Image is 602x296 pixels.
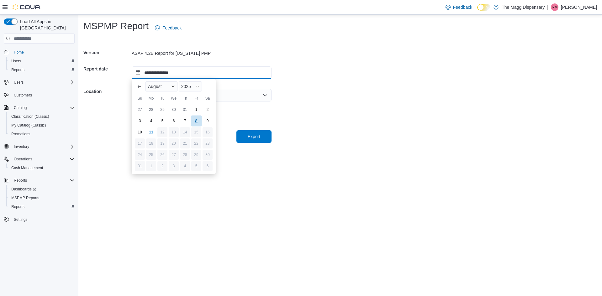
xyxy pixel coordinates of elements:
[180,138,190,148] div: day-21
[203,105,213,115] div: day-2
[11,67,24,72] span: Reports
[180,116,190,126] div: day-7
[169,161,179,171] div: day-3
[203,116,213,126] div: day-9
[146,93,156,103] div: Mo
[18,18,75,31] span: Load All Apps in [GEOGRAPHIC_DATA]
[11,132,30,137] span: Promotions
[443,1,475,13] a: Feedback
[146,150,156,160] div: day-25
[6,121,77,130] button: My Catalog (Classic)
[552,3,558,11] span: RM
[14,144,29,149] span: Inventory
[191,127,201,137] div: day-15
[181,84,191,89] span: 2025
[157,93,167,103] div: Tu
[180,93,190,103] div: Th
[11,143,75,150] span: Inventory
[453,4,472,10] span: Feedback
[9,57,75,65] span: Users
[148,84,162,89] span: August
[203,127,213,137] div: day-16
[179,81,202,91] div: Button. Open the year selector. 2025 is currently selected.
[9,66,75,74] span: Reports
[6,164,77,172] button: Cash Management
[1,176,77,185] button: Reports
[191,116,202,127] div: day-8
[203,161,213,171] div: day-6
[1,215,77,224] button: Settings
[180,105,190,115] div: day-31
[11,155,35,163] button: Operations
[11,187,36,192] span: Dashboards
[135,93,145,103] div: Su
[135,105,145,115] div: day-27
[11,104,29,112] button: Catalog
[146,105,156,115] div: day-28
[6,194,77,202] button: MSPMP Reports
[191,105,201,115] div: day-1
[13,4,41,10] img: Cova
[6,57,77,65] button: Users
[4,45,75,240] nav: Complex example
[203,93,213,103] div: Sa
[157,161,167,171] div: day-2
[14,105,27,110] span: Catalog
[180,161,190,171] div: day-4
[191,138,201,148] div: day-22
[236,130,272,143] button: Export
[9,203,75,210] span: Reports
[135,127,145,137] div: day-10
[11,91,75,99] span: Customers
[14,178,27,183] span: Reports
[11,204,24,209] span: Reports
[152,22,184,34] a: Feedback
[203,138,213,148] div: day-23
[263,93,268,98] button: Open list of options
[9,164,75,172] span: Cash Management
[11,91,34,99] a: Customers
[135,116,145,126] div: day-3
[11,48,75,56] span: Home
[9,113,75,120] span: Classification (Classic)
[157,105,167,115] div: day-29
[11,216,75,223] span: Settings
[9,122,49,129] a: My Catalog (Classic)
[551,3,558,11] div: Rebecca Mays
[14,80,24,85] span: Users
[191,150,201,160] div: day-29
[1,155,77,164] button: Operations
[83,20,149,32] h1: MSPMP Report
[162,25,182,31] span: Feedback
[169,116,179,126] div: day-6
[6,185,77,194] a: Dashboards
[132,50,272,56] div: ASAP 4.2B Report for [US_STATE] PMP
[134,104,213,172] div: August, 2025
[146,116,156,126] div: day-4
[9,194,42,202] a: MSPMP Reports
[11,114,49,119] span: Classification (Classic)
[9,203,27,210] a: Reports
[6,65,77,74] button: Reports
[135,161,145,171] div: day-31
[9,194,75,202] span: MSPMP Reports
[11,177,75,184] span: Reports
[11,155,75,163] span: Operations
[11,79,75,86] span: Users
[135,150,145,160] div: day-24
[11,79,26,86] button: Users
[145,81,177,91] div: Button. Open the month selector. August is currently selected.
[135,138,145,148] div: day-17
[11,143,32,150] button: Inventory
[11,195,39,200] span: MSPMP Reports
[83,85,130,98] h5: Location
[1,103,77,112] button: Catalog
[169,150,179,160] div: day-27
[6,130,77,138] button: Promotions
[180,127,190,137] div: day-14
[191,93,201,103] div: Fr
[11,177,29,184] button: Reports
[561,3,597,11] p: [PERSON_NAME]
[83,46,130,59] h5: Version
[132,66,272,79] input: Press the down key to enter a popover containing a calendar. Press the escape key to close the po...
